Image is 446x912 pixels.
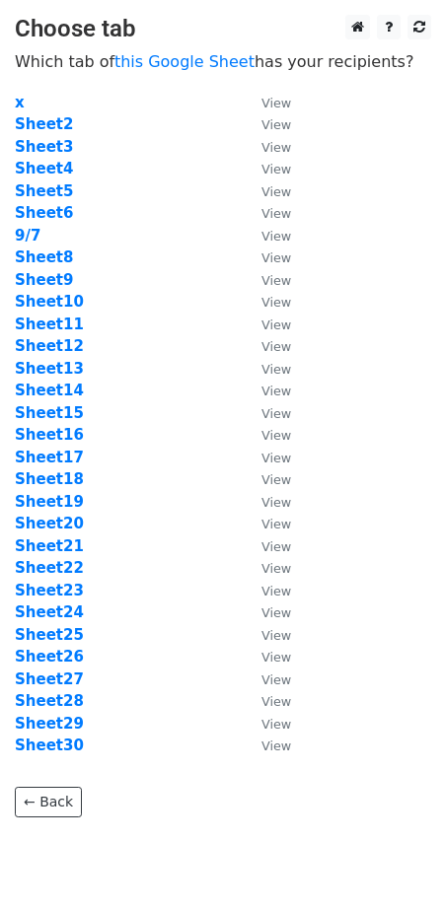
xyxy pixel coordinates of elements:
a: View [242,470,291,488]
a: View [242,293,291,311]
small: View [261,738,291,753]
strong: Sheet18 [15,470,84,488]
small: View [261,428,291,443]
small: View [261,162,291,176]
a: Sheet8 [15,248,73,266]
small: View [261,96,291,110]
a: View [242,227,291,245]
a: x [15,94,25,111]
a: View [242,382,291,399]
a: View [242,449,291,466]
a: Sheet21 [15,537,84,555]
a: View [242,537,291,555]
a: View [242,493,291,511]
a: Sheet17 [15,449,84,466]
strong: Sheet28 [15,692,84,710]
strong: Sheet12 [15,337,84,355]
a: Sheet2 [15,115,73,133]
small: View [261,273,291,288]
small: View [261,406,291,421]
a: View [242,115,291,133]
a: Sheet3 [15,138,73,156]
small: View [261,206,291,221]
small: View [261,339,291,354]
a: Sheet23 [15,582,84,599]
a: View [242,204,291,222]
small: View [261,495,291,510]
a: Sheet26 [15,648,84,666]
small: View [261,539,291,554]
a: Sheet6 [15,204,73,222]
a: View [242,603,291,621]
small: View [261,694,291,709]
a: this Google Sheet [114,52,255,71]
small: View [261,295,291,310]
a: Sheet10 [15,293,84,311]
a: Sheet20 [15,515,84,532]
a: Sheet5 [15,182,73,200]
small: View [261,628,291,643]
a: Sheet24 [15,603,84,621]
a: View [242,670,291,688]
a: 9/7 [15,227,40,245]
small: View [261,184,291,199]
strong: Sheet15 [15,404,84,422]
a: Sheet29 [15,715,84,733]
a: Sheet25 [15,626,84,644]
small: View [261,117,291,132]
a: Sheet19 [15,493,84,511]
a: View [242,94,291,111]
a: Sheet13 [15,360,84,378]
a: Sheet16 [15,426,84,444]
small: View [261,605,291,620]
a: View [242,582,291,599]
p: Which tab of has your recipients? [15,51,431,72]
a: Sheet14 [15,382,84,399]
small: View [261,362,291,377]
small: View [261,229,291,244]
a: View [242,515,291,532]
a: ← Back [15,787,82,817]
a: View [242,160,291,177]
small: View [261,317,291,332]
a: View [242,715,291,733]
a: Sheet30 [15,737,84,754]
small: View [261,650,291,665]
a: View [242,360,291,378]
small: View [261,384,291,398]
small: View [261,451,291,465]
a: View [242,404,291,422]
a: Sheet11 [15,316,84,333]
small: View [261,140,291,155]
a: View [242,316,291,333]
small: View [261,717,291,732]
a: Sheet27 [15,670,84,688]
a: View [242,648,291,666]
a: View [242,626,291,644]
a: View [242,138,291,156]
small: View [261,517,291,531]
a: View [242,559,291,577]
small: View [261,250,291,265]
strong: Sheet9 [15,271,73,289]
a: Sheet22 [15,559,84,577]
small: View [261,584,291,598]
a: View [242,737,291,754]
